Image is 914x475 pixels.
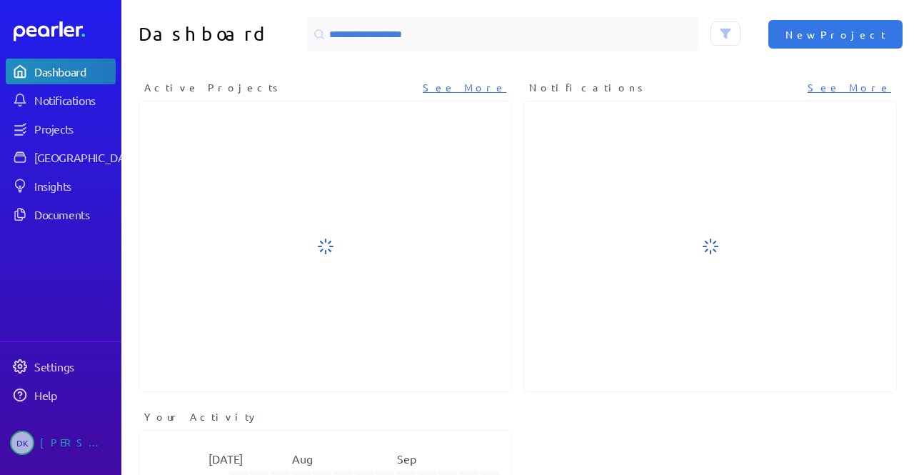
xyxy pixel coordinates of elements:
a: DK[PERSON_NAME] [6,425,116,461]
text: Sep [397,451,416,466]
a: Dashboard [14,21,116,41]
div: Dashboard [34,64,114,79]
a: Help [6,382,116,408]
span: New Project [785,27,885,41]
a: See More [423,80,506,95]
a: See More [808,80,891,95]
div: Notifications [34,93,114,107]
span: Active Projects [144,80,283,95]
div: [GEOGRAPHIC_DATA] [34,150,141,164]
text: [DATE] [209,451,243,466]
div: Insights [34,179,114,193]
button: New Project [768,20,903,49]
a: Dashboard [6,59,116,84]
span: Your Activity [144,409,259,424]
a: Notifications [6,87,116,113]
a: Documents [6,201,116,227]
a: Insights [6,173,116,199]
h1: Dashboard [139,17,301,51]
span: Notifications [529,80,648,95]
div: Documents [34,207,114,221]
a: Settings [6,354,116,379]
text: Aug [292,451,313,466]
a: Projects [6,116,116,141]
div: Projects [34,121,114,136]
a: [GEOGRAPHIC_DATA] [6,144,116,170]
span: Dan Kilgallon [10,431,34,455]
div: Settings [34,359,114,374]
div: [PERSON_NAME] [40,431,111,455]
div: Help [34,388,114,402]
